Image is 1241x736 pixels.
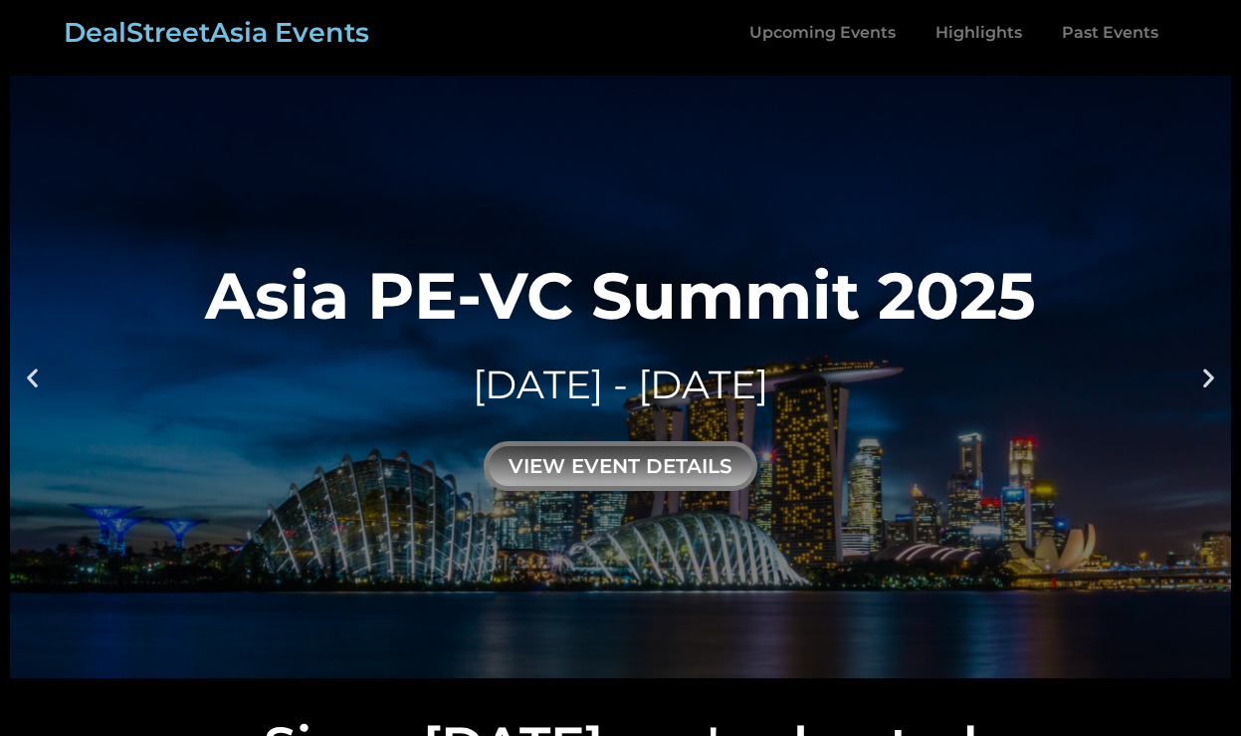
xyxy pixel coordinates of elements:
[729,10,916,56] a: Upcoming Events
[64,16,369,49] a: DealStreetAsia Events
[484,441,757,491] div: view event details
[10,76,1231,678] a: Asia PE-VC Summit 2025[DATE] - [DATE]view event details
[1042,10,1178,56] a: Past Events
[205,358,1036,412] div: [DATE] - [DATE]
[205,263,1036,328] div: Asia PE-VC Summit 2025
[916,10,1042,56] a: Highlights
